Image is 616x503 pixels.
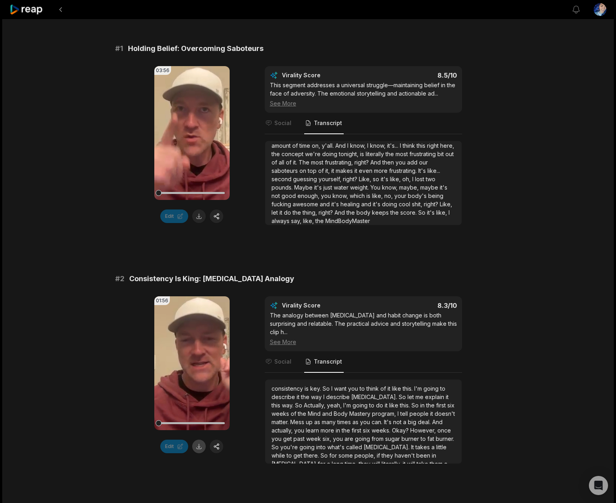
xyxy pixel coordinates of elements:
button: Edit [160,440,188,453]
span: actually, [272,427,294,434]
span: It's [384,419,393,425]
span: six, [323,435,333,442]
span: Mess [290,419,306,425]
span: So [399,393,407,400]
span: it, [325,167,331,174]
span: cool [399,201,412,207]
span: literally [366,151,386,157]
span: So [411,402,420,409]
span: some [339,452,354,459]
span: know, [350,142,367,149]
span: going [299,444,316,450]
span: [MEDICAL_DATA]. [364,444,411,450]
span: on [299,167,308,174]
span: right? [343,176,359,182]
span: Like, [440,201,452,207]
span: keeps [372,209,390,216]
span: let [272,209,279,216]
span: concept [281,151,305,157]
span: six [447,402,455,409]
span: the [293,209,303,216]
span: So [323,385,331,392]
span: frustrating, [325,159,354,166]
span: is [305,385,310,392]
span: know, [382,184,399,191]
span: we're [305,151,322,157]
span: pounds. [272,184,294,191]
span: there. [304,452,321,459]
div: The analogy between [MEDICAL_DATA] and habit change is both surprising and relatable. The practic... [270,311,457,346]
span: it [430,410,435,417]
span: you [360,419,372,425]
span: doesn't [435,410,455,417]
span: frustrating [409,151,437,157]
span: more [321,427,336,434]
span: people [409,410,430,417]
span: And [335,142,347,149]
span: is [360,151,366,157]
span: past [293,435,306,442]
span: in [420,402,426,409]
span: key. [310,385,323,392]
span: right? [424,201,440,207]
span: matter. [272,419,290,425]
span: to [360,385,366,392]
span: this. [403,385,414,392]
span: it [388,385,392,392]
span: week [306,435,323,442]
span: takes [415,444,431,450]
span: the [342,427,352,434]
span: let [407,393,415,400]
span: want [334,385,348,392]
span: a [327,460,332,467]
div: See More [270,338,457,346]
span: think [366,385,380,392]
span: a [431,444,436,450]
span: first [436,402,447,409]
span: It's [418,167,427,174]
span: it [354,167,359,174]
span: However, [410,427,437,434]
span: a [403,419,408,425]
span: like [392,385,403,392]
nav: Tabs [265,351,462,373]
span: me [415,393,425,400]
span: on, [312,142,322,149]
span: # 2 [115,273,124,284]
span: in [432,452,436,459]
span: two [426,176,435,182]
span: you're [280,444,299,450]
span: learn [306,427,321,434]
span: like... [427,167,440,174]
span: know, [370,142,387,149]
span: deal. [418,419,432,425]
span: like, [372,192,384,199]
span: the [272,151,281,157]
span: I [347,142,350,149]
span: this [272,402,282,409]
span: yourself, [319,176,343,182]
span: more [374,167,389,174]
span: weeks. [372,427,392,434]
span: so [373,176,381,182]
span: program, [372,410,398,417]
span: which [350,192,366,199]
span: So [321,452,329,459]
span: It [411,444,415,450]
span: this [417,142,427,149]
span: describe [272,393,297,400]
span: get [293,452,304,459]
span: going [423,385,440,392]
span: it's [331,201,340,207]
span: people, [354,452,377,459]
div: Open Intercom Messenger [589,476,608,495]
span: sugar [385,435,401,442]
span: I [449,209,450,216]
span: the [386,151,396,157]
span: you [294,427,306,434]
span: consistency [272,385,305,392]
span: top [308,167,318,174]
span: I [400,142,403,149]
span: going [352,402,369,409]
span: I [367,142,370,149]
